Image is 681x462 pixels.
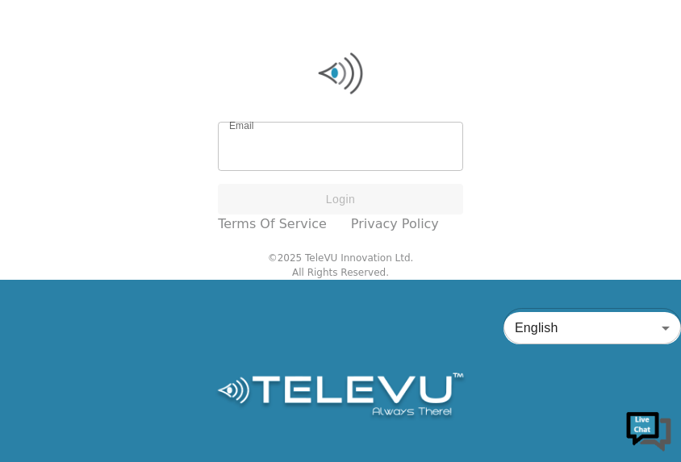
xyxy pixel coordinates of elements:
a: Terms of Service [218,214,327,234]
div: All Rights Reserved. [292,265,389,280]
img: Logo [218,49,463,98]
div: English [503,306,681,351]
img: Logo [215,373,466,421]
div: © 2025 TeleVU Innovation Ltd. [268,251,414,265]
a: Privacy Policy [351,214,439,234]
img: Chat Widget [625,406,673,454]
